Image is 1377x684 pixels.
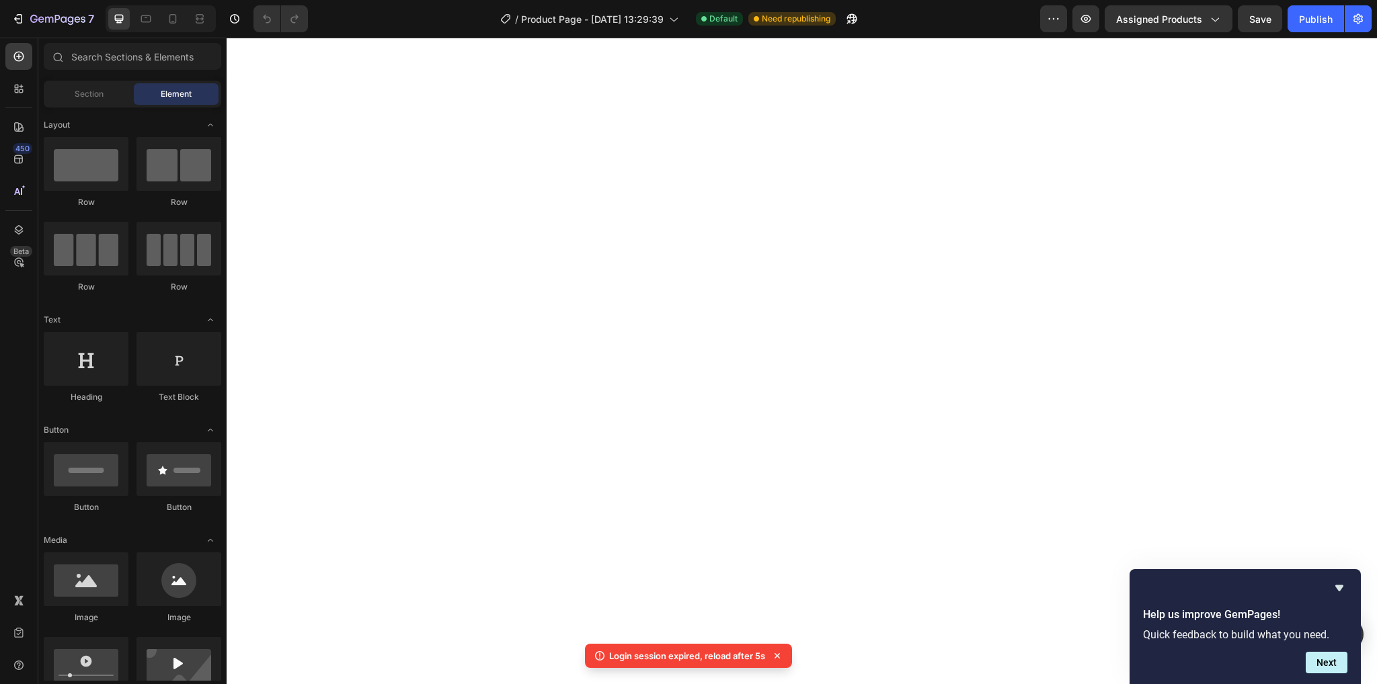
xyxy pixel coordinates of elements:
div: Publish [1299,12,1333,26]
span: Toggle open [200,529,221,551]
span: / [515,12,518,26]
div: Row [136,196,221,208]
span: Toggle open [200,419,221,441]
button: Next question [1306,652,1347,673]
button: Hide survey [1331,580,1347,596]
div: Heading [44,391,128,403]
div: Image [44,611,128,624]
span: Assigned Products [1116,12,1202,26]
div: Button [136,501,221,513]
span: Text [44,314,61,326]
div: 450 [13,143,32,154]
span: Media [44,534,67,546]
span: Product Page - [DATE] 13:29:39 [521,12,664,26]
span: Need republishing [762,13,830,25]
span: Default [709,13,738,25]
div: Help us improve GemPages! [1143,580,1347,673]
button: Assigned Products [1105,5,1232,32]
iframe: Design area [227,38,1377,684]
button: Publish [1288,5,1344,32]
span: Section [75,88,104,100]
div: Row [136,281,221,293]
div: Row [44,281,128,293]
p: Login session expired, reload after 5s [609,649,765,662]
span: Toggle open [200,114,221,136]
button: 7 [5,5,100,32]
span: Toggle open [200,309,221,331]
span: Button [44,424,69,436]
div: Button [44,501,128,513]
span: Element [161,88,192,100]
span: Layout [44,119,70,131]
div: Beta [10,246,32,257]
div: Undo/Redo [253,5,308,32]
span: Save [1249,13,1271,25]
p: Quick feedback to build what you need. [1143,628,1347,641]
p: 7 [88,11,94,27]
div: Text Block [136,391,221,403]
div: Row [44,196,128,208]
button: Save [1238,5,1282,32]
div: Image [136,611,221,624]
h2: Help us improve GemPages! [1143,607,1347,623]
input: Search Sections & Elements [44,43,221,70]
